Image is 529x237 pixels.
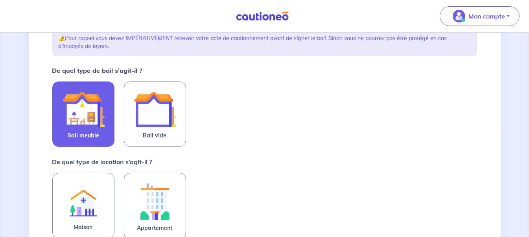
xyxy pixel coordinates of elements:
[62,180,105,222] img: illu_rent.svg
[59,34,471,50] p: ⚠️
[52,157,152,167] p: De quel type de location s’agit-il ?
[74,222,93,232] span: Maison
[233,11,292,21] img: Cautioneo
[62,88,105,131] img: illu_furnished_lease.svg
[453,10,465,22] img: illu_account_valid_menu.svg
[468,11,505,21] p: Mon compte
[143,131,167,140] span: Bail vide
[134,88,176,131] img: illu_empty_lease.svg
[134,180,176,223] img: illu_apartment.svg
[67,131,99,140] span: Bail meublé
[59,35,447,50] em: Pour rappel vous devez IMPÉRATIVEMENT recevoir votre acte de cautionnement avant de signer le bai...
[137,223,173,233] span: Appartement
[52,67,143,74] strong: De quel type de bail s’agit-il ?
[440,6,520,26] button: illu_account_valid_menu.svgMon compte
